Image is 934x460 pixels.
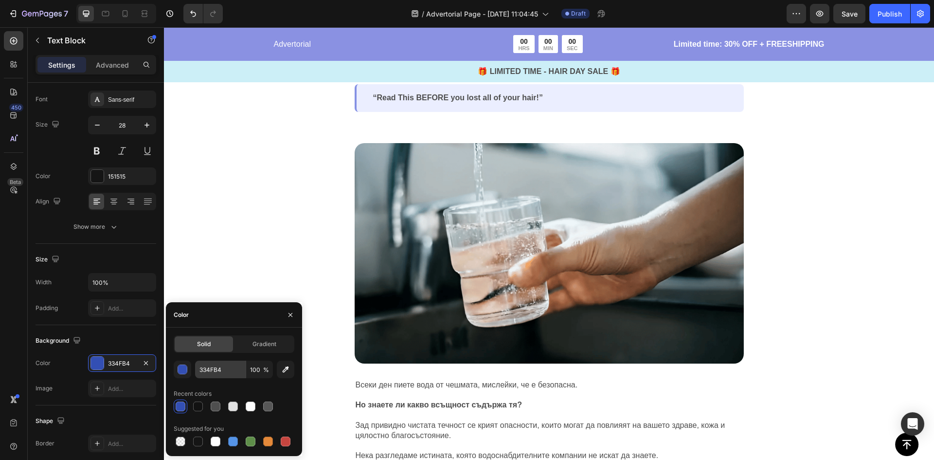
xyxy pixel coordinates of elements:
[36,172,51,181] div: Color
[48,60,75,70] p: Settings
[108,95,154,104] div: Sans-serif
[108,172,154,181] div: 151515
[426,9,538,19] span: Advertorial Page - [DATE] 11:04:45
[191,352,580,435] div: Rich Text Editor. Editing area: main
[7,178,23,186] div: Beta
[36,118,61,131] div: Size
[878,9,902,19] div: Publish
[422,9,424,19] span: /
[263,366,269,374] span: %
[36,415,67,428] div: Shape
[174,389,212,398] div: Recent colors
[36,95,48,104] div: Font
[108,385,154,393] div: Add...
[36,195,63,208] div: Align
[36,278,52,287] div: Width
[192,353,579,363] p: Всеки ден пиете вода от чешмата, мислейки, че е безопасна.
[36,218,156,236] button: Show more
[36,359,51,368] div: Color
[96,60,129,70] p: Advanced
[108,359,136,368] div: 334FB4
[252,340,276,349] span: Gradient
[36,439,54,448] div: Border
[36,334,83,348] div: Background
[36,304,58,313] div: Padding
[192,373,358,382] strong: Но знаете ли какво всъщност съдържа тя?
[191,116,580,336] img: gempages_581753549872956148-6b388d96-2ded-48ab-b382-a51586e0620c.png
[869,4,910,23] button: Publish
[842,10,858,18] span: Save
[195,361,246,378] input: Eg: FFFFFF
[73,222,119,232] div: Show more
[833,4,865,23] button: Save
[571,9,586,18] span: Draft
[164,27,934,460] iframe: Design area
[36,384,53,393] div: Image
[108,440,154,448] div: Add...
[174,424,224,433] div: Suggested for you
[197,340,211,349] span: Solid
[209,66,563,76] p: “Read This BEFORE you lost all of your hair!”
[183,4,223,23] div: Undo/Redo
[192,393,579,414] p: Зад привидно чистата течност се крият опасности, които могат да повлияят на вашето здраве, кожа и...
[4,4,72,23] button: 7
[901,412,924,436] div: Open Intercom Messenger
[64,8,68,19] p: 7
[89,274,156,291] input: Auto
[9,104,23,111] div: 450
[36,253,61,266] div: Size
[108,304,154,313] div: Add...
[174,311,189,319] div: Color
[47,35,130,46] p: Text Block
